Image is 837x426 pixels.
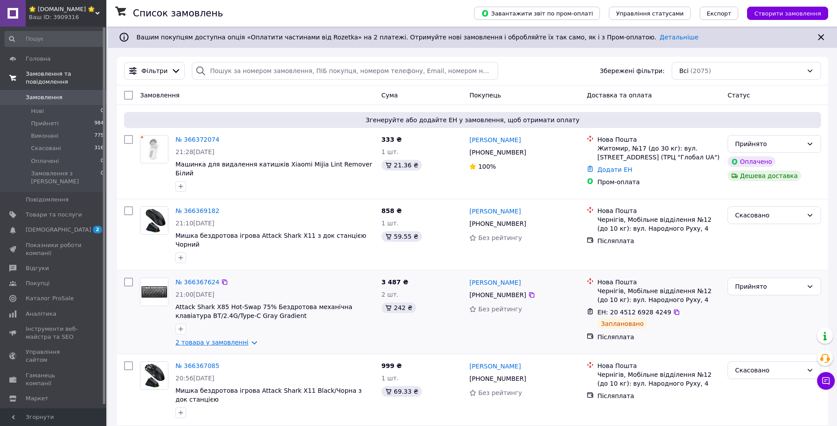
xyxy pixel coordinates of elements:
a: Машинка для видалення катишків Xiaomi Mijia Lint Remover Білий [175,161,372,177]
span: Виконані [31,132,58,140]
span: 316 [94,144,104,152]
span: Гаманець компанії [26,372,82,387]
button: Експорт [700,7,739,20]
a: № 366372074 [175,136,219,143]
img: Фото товару [140,278,168,306]
span: Вашим покупцям доступна опція «Оплатити частинами від Rozetka» на 2 платежі. Отримуйте нові замов... [136,34,698,41]
a: [PERSON_NAME] [469,136,521,144]
span: 100% [478,163,496,170]
div: Прийнято [735,282,803,291]
span: Оплачені [31,157,59,165]
span: Без рейтингу [478,234,522,241]
div: [PHONE_NUMBER] [467,217,528,230]
a: № 366367085 [175,362,219,369]
input: Пошук за номером замовлення, ПІБ покупця, номером телефону, Email, номером накладної [192,62,498,80]
span: Cума [382,92,398,99]
a: Attack Shark X85 Hot-Swap 75% Бездротова механічна клавіатура BT/2.4G/Type-C Gray Gradient [175,303,352,319]
span: 3 487 ₴ [382,279,409,286]
span: Замовлення [26,93,62,101]
div: Прийнято [735,139,803,149]
a: Детальніше [660,34,699,41]
div: Чернігів, Мобільне відділення №12 (до 10 кг): вул. Народного Руху, 4 [597,215,720,233]
div: Нова Пошта [597,361,720,370]
a: Додати ЕН [597,166,632,173]
div: Ваш ID: 3909316 [29,13,106,21]
span: Прийняті [31,120,58,128]
span: 21:00[DATE] [175,291,214,298]
div: Пром-оплата [597,178,720,186]
span: Аналітика [26,310,56,318]
span: 1 шт. [382,220,399,227]
div: Нова Пошта [597,278,720,287]
span: Створити замовлення [754,10,821,17]
span: 999 ₴ [382,362,402,369]
span: Скасовані [31,144,61,152]
span: 🌟 PROSTOSHOP.TOP 🌟 [29,5,95,13]
img: Фото товару [140,207,168,234]
a: Створити замовлення [738,9,828,16]
div: Скасовано [735,210,803,220]
a: № 366369182 [175,207,219,214]
span: 1 шт. [382,375,399,382]
span: 984 [94,120,104,128]
span: 21:10[DATE] [175,220,214,227]
button: Управління статусами [609,7,691,20]
div: Житомир, №17 (до 30 кг): вул. [STREET_ADDRESS] (ТРЦ "Глобал UA") [597,144,720,162]
span: 20:56[DATE] [175,375,214,382]
span: 775 [94,132,104,140]
span: Повідомлення [26,196,69,204]
span: Замовлення та повідомлення [26,70,106,86]
div: Нова Пошта [597,135,720,144]
span: Товари та послуги [26,211,82,219]
span: 21:28[DATE] [175,148,214,155]
span: Каталог ProSale [26,294,74,302]
div: Дешева доставка [728,170,801,181]
span: Інструменти веб-майстра та SEO [26,325,82,341]
div: Чернігів, Мобільне відділення №12 (до 10 кг): вул. Народного Руху, 4 [597,370,720,388]
a: № 366367624 [175,279,219,286]
span: 2 [93,226,102,233]
span: Статус [728,92,750,99]
a: [PERSON_NAME] [469,278,521,287]
span: Головна [26,55,51,63]
span: Без рейтингу [478,389,522,396]
img: Фото товару [140,362,168,389]
span: Збережені фільтри: [600,66,665,75]
a: 2 товара у замовленні [175,339,249,346]
span: 333 ₴ [382,136,402,143]
span: Фільтри [141,66,167,75]
div: Чернігів, Мобільне відділення №12 (до 10 кг): вул. Народного Руху, 4 [597,287,720,304]
span: Всі [679,66,689,75]
a: [PERSON_NAME] [469,362,521,371]
span: Покупці [26,279,50,287]
span: Згенеруйте або додайте ЕН у замовлення, щоб отримати оплату [128,116,818,124]
div: Післяплата [597,236,720,245]
a: Мишка бездротова ігрова Attack Shark X11 Black/Чорна з док станцією [175,387,362,403]
div: Оплачено [728,156,775,167]
div: Нова Пошта [597,206,720,215]
span: 0 [101,157,104,165]
div: [PHONE_NUMBER] [467,372,528,385]
a: Мишка бездротова ігрова Attack Shark X11 з док станцією Чорний [175,232,366,248]
span: Доставка та оплата [587,92,652,99]
button: Завантажити звіт по пром-оплаті [474,7,600,20]
span: [DEMOGRAPHIC_DATA] [26,226,91,234]
span: Показники роботи компанії [26,241,82,257]
span: Експорт [707,10,732,17]
a: Фото товару [140,135,168,163]
button: Чат з покупцем [817,372,835,390]
span: Замовлення [140,92,179,99]
span: 858 ₴ [382,207,402,214]
span: 1 шт. [382,148,399,155]
div: [PHONE_NUMBER] [467,289,528,301]
span: Замовлення з [PERSON_NAME] [31,170,101,186]
div: 59.55 ₴ [382,231,422,242]
span: Управління сайтом [26,348,82,364]
span: ЕН: 20 4512 6928 4249 [597,309,671,316]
